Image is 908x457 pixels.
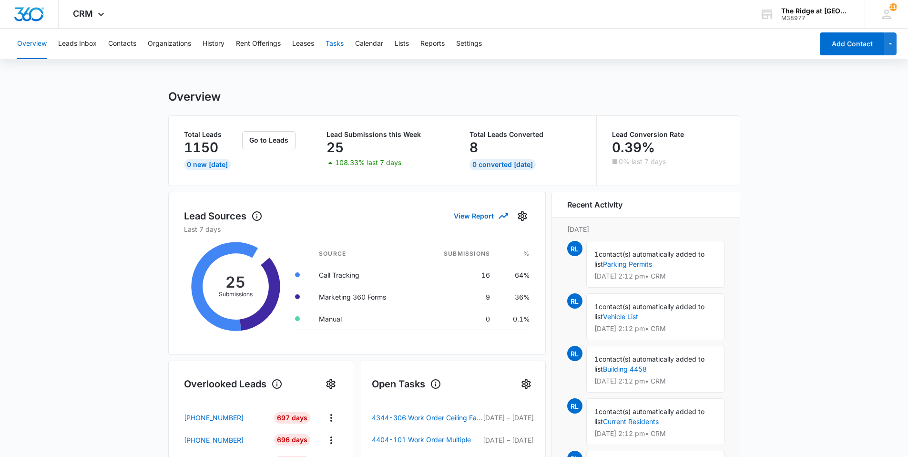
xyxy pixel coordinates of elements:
[242,131,296,149] button: Go to Leads
[498,286,530,308] td: 36%
[292,29,314,59] button: Leases
[184,140,218,155] p: 1150
[483,413,534,423] p: [DATE] – [DATE]
[594,407,599,415] span: 1
[567,398,582,414] span: RL
[326,131,439,138] p: Lead Submissions this Week
[17,29,47,59] button: Overview
[311,244,418,264] th: Source
[58,29,97,59] button: Leads Inbox
[184,413,267,423] a: [PHONE_NUMBER]
[567,199,622,210] h6: Recent Activity
[483,435,534,445] p: [DATE] – [DATE]
[184,224,530,234] p: Last 7 days
[324,433,338,447] button: Actions
[603,417,659,426] a: Current Residents
[612,140,655,155] p: 0.39%
[567,224,724,234] p: [DATE]
[184,413,244,423] p: [PHONE_NUMBER]
[567,346,582,361] span: RL
[889,3,897,11] span: 118
[242,136,296,144] a: Go to Leads
[184,159,231,170] div: 0 New [DATE]
[594,430,716,437] p: [DATE] 2:12 pm • CRM
[594,355,704,373] span: contact(s) automatically added to list
[519,376,534,392] button: Settings
[311,264,418,286] td: Call Tracking
[148,29,191,59] button: Organizations
[323,376,338,392] button: Settings
[203,29,224,59] button: History
[594,378,716,384] p: [DATE] 2:12 pm • CRM
[311,286,418,308] td: Marketing 360 Forms
[456,29,482,59] button: Settings
[324,410,338,425] button: Actions
[820,32,884,55] button: Add Contact
[781,15,851,21] div: account id
[594,407,704,426] span: contact(s) automatically added to list
[469,159,536,170] div: 0 Converted [DATE]
[372,412,483,424] a: 4344-306 Work Order Ceiling Fan - [PERSON_NAME] [PERSON_NAME]
[184,131,241,138] p: Total Leads
[355,29,383,59] button: Calendar
[326,140,344,155] p: 25
[594,302,704,321] span: contact(s) automatically added to list
[184,377,283,391] h1: Overlooked Leads
[274,434,310,446] div: 696 Days
[567,241,582,256] span: RL
[567,293,582,309] span: RL
[781,7,851,15] div: account name
[184,209,263,223] h1: Lead Sources
[603,260,652,268] a: Parking Permits
[594,250,704,268] span: contact(s) automatically added to list
[236,29,281,59] button: Rent Offerings
[594,355,599,363] span: 1
[395,29,409,59] button: Lists
[418,308,498,330] td: 0
[108,29,136,59] button: Contacts
[594,325,716,332] p: [DATE] 2:12 pm • CRM
[372,377,441,391] h1: Open Tasks
[454,208,507,224] button: View Report
[498,264,530,286] td: 64%
[603,312,638,321] a: Vehicle List
[594,250,599,258] span: 1
[515,208,530,224] button: Settings
[73,9,93,19] span: CRM
[418,244,498,264] th: Submissions
[372,434,483,446] a: 4404-101 Work Order Multiple
[619,158,666,165] p: 0% last 7 days
[420,29,445,59] button: Reports
[418,286,498,308] td: 9
[274,412,310,424] div: 697 Days
[603,365,647,373] a: Building 4458
[889,3,897,11] div: notifications count
[469,131,582,138] p: Total Leads Converted
[184,435,267,445] a: [PHONE_NUMBER]
[168,90,221,104] h1: Overview
[326,29,344,59] button: Tasks
[335,159,401,166] p: 108.33% last 7 days
[498,244,530,264] th: %
[184,435,244,445] p: [PHONE_NUMBER]
[418,264,498,286] td: 16
[594,273,716,280] p: [DATE] 2:12 pm • CRM
[311,308,418,330] td: Manual
[498,308,530,330] td: 0.1%
[594,302,599,311] span: 1
[612,131,724,138] p: Lead Conversion Rate
[469,140,478,155] p: 8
